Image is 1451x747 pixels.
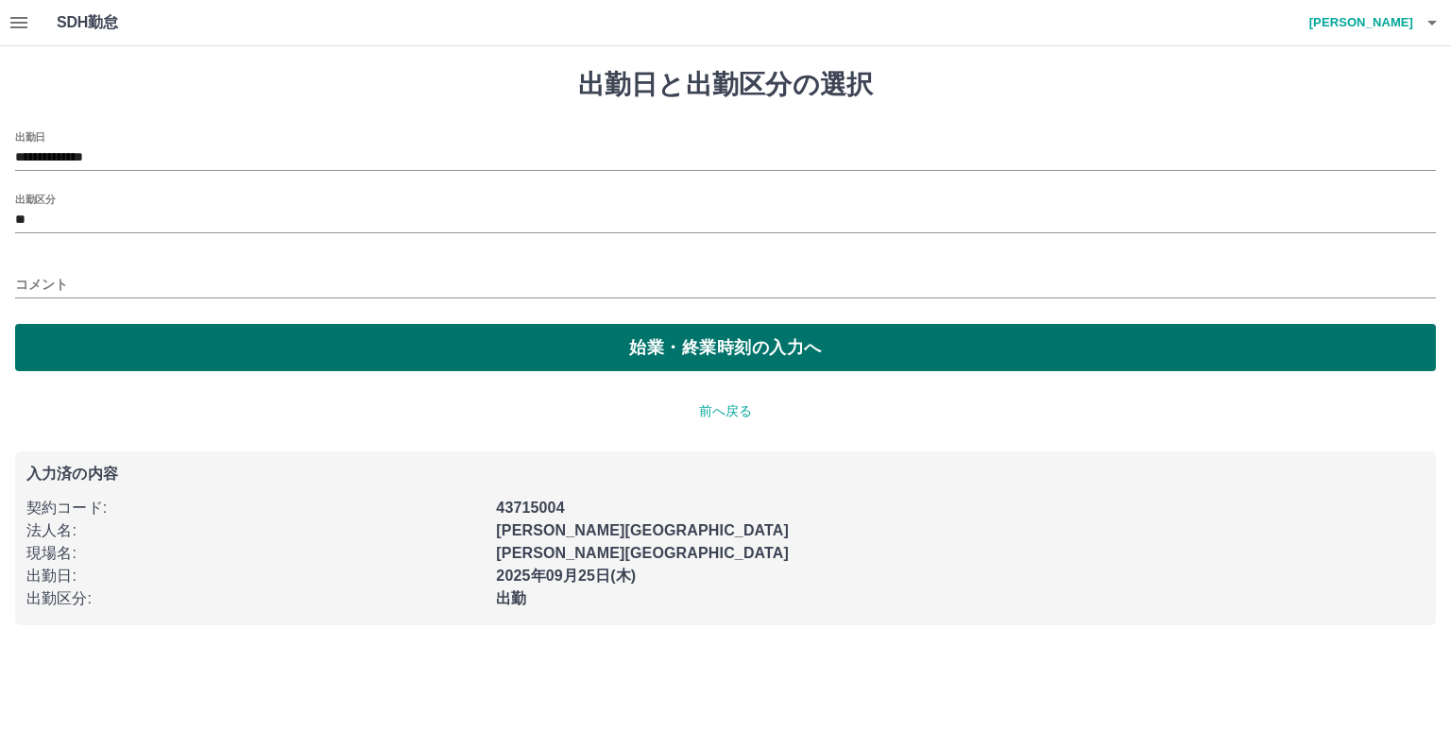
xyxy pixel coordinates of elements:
[15,129,45,144] label: 出勤日
[15,401,1436,421] p: 前へ戻る
[496,500,564,516] b: 43715004
[26,519,485,542] p: 法人名 :
[496,545,789,561] b: [PERSON_NAME][GEOGRAPHIC_DATA]
[26,497,485,519] p: 契約コード :
[15,69,1436,101] h1: 出勤日と出勤区分の選択
[26,467,1425,482] p: 入力済の内容
[496,590,526,606] b: 出勤
[15,324,1436,371] button: 始業・終業時刻の入力へ
[496,568,636,584] b: 2025年09月25日(木)
[496,522,789,538] b: [PERSON_NAME][GEOGRAPHIC_DATA]
[26,542,485,565] p: 現場名 :
[26,587,485,610] p: 出勤区分 :
[15,192,55,206] label: 出勤区分
[26,565,485,587] p: 出勤日 :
